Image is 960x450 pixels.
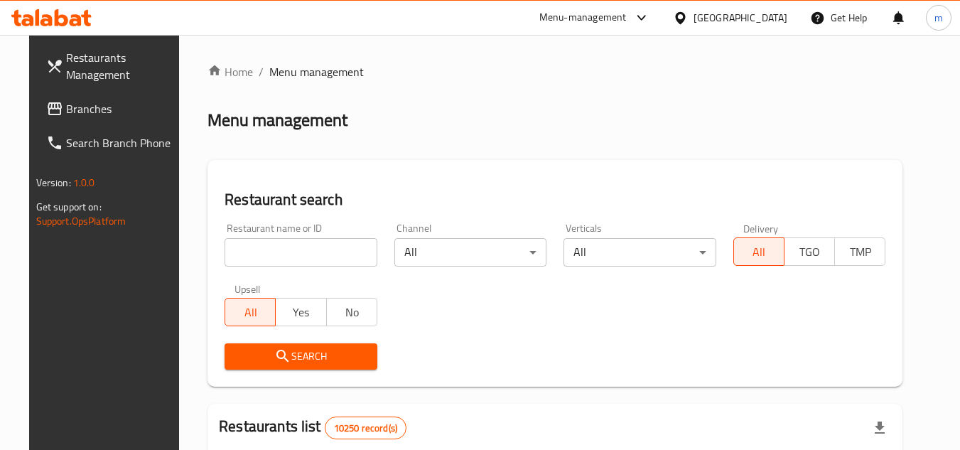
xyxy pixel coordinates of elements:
[281,302,320,323] span: Yes
[36,173,71,192] span: Version:
[539,9,627,26] div: Menu-management
[225,343,377,370] button: Search
[563,238,716,267] div: All
[269,63,364,80] span: Menu management
[790,242,829,262] span: TGO
[259,63,264,80] li: /
[236,348,366,365] span: Search
[863,411,897,445] div: Export file
[66,134,178,151] span: Search Branch Phone
[325,422,406,435] span: 10250 record(s)
[740,242,779,262] span: All
[234,284,261,294] label: Upsell
[73,173,95,192] span: 1.0.0
[231,302,270,323] span: All
[36,212,126,230] a: Support.OpsPlatform
[326,298,377,326] button: No
[35,41,190,92] a: Restaurants Management
[36,198,102,216] span: Get support on:
[207,63,253,80] a: Home
[325,417,406,439] div: Total records count
[35,126,190,160] a: Search Branch Phone
[225,238,377,267] input: Search for restaurant name or ID..
[207,109,347,132] h2: Menu management
[35,92,190,126] a: Branches
[934,10,943,26] span: m
[784,237,835,266] button: TGO
[219,416,406,439] h2: Restaurants list
[394,238,547,267] div: All
[743,223,779,233] label: Delivery
[333,302,372,323] span: No
[694,10,787,26] div: [GEOGRAPHIC_DATA]
[733,237,784,266] button: All
[66,49,178,83] span: Restaurants Management
[225,298,276,326] button: All
[225,189,885,210] h2: Restaurant search
[841,242,880,262] span: TMP
[207,63,902,80] nav: breadcrumb
[275,298,326,326] button: Yes
[66,100,178,117] span: Branches
[834,237,885,266] button: TMP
